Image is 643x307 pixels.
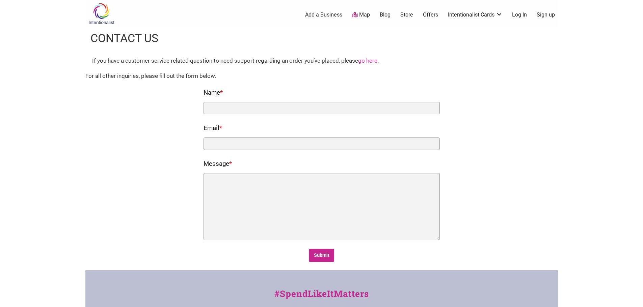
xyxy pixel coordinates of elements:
div: #SpendLikeItMatters [85,287,558,307]
label: Email [204,123,222,134]
h1: Contact Us [90,30,158,47]
a: Sign up [537,11,555,19]
a: go here [358,57,377,64]
label: Name [204,87,223,99]
a: Add a Business [305,11,342,19]
a: Log In [512,11,527,19]
input: Submit [309,249,334,262]
div: If you have a customer service related question to need support regarding an order you’ve placed,... [92,57,551,65]
a: Intentionalist Cards [448,11,503,19]
label: Message [204,158,232,170]
a: Store [400,11,413,19]
img: Intentionalist [85,3,117,25]
a: Offers [423,11,438,19]
a: Blog [380,11,391,19]
div: For all other inquiries, please fill out the form below. [85,72,558,81]
a: Map [352,11,370,19]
